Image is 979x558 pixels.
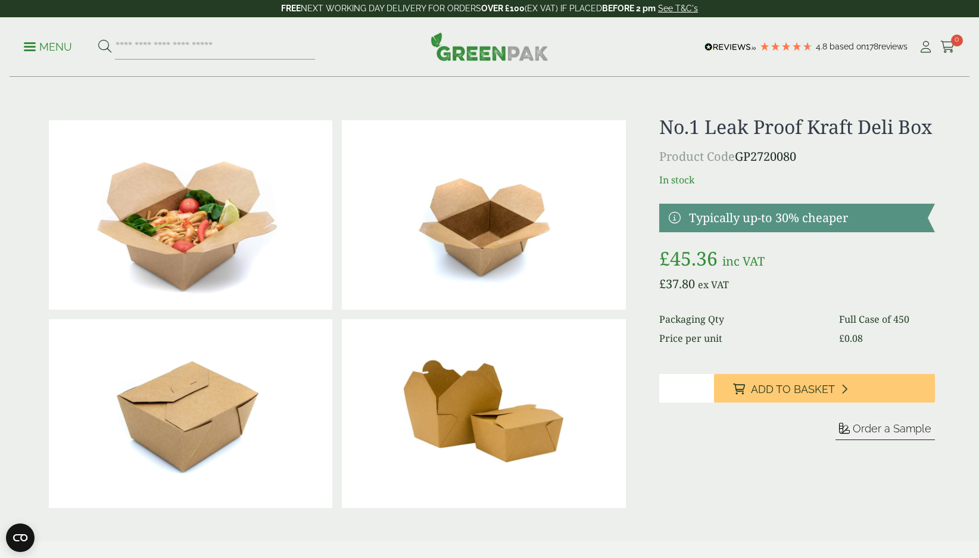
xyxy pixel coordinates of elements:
bdi: 37.80 [659,276,695,292]
strong: BEFORE 2 pm [602,4,656,13]
span: Based on [830,42,866,51]
span: Add to Basket [751,383,835,396]
span: Product Code [659,148,735,164]
h1: No.1 Leak Proof Kraft Deli Box [659,116,935,138]
span: ex VAT [698,278,729,291]
img: GreenPak Supplies [431,32,548,61]
p: In stock [659,173,935,187]
i: Cart [940,41,955,53]
dt: Packaging Qty [659,312,825,326]
strong: FREE [281,4,301,13]
button: Order a Sample [835,422,935,440]
dd: Full Case of 450 [839,312,935,326]
span: 178 [866,42,878,51]
img: REVIEWS.io [704,43,756,51]
img: No.1 Leak Proof Kraft Deli Box Full Case Of 0 [342,319,625,509]
i: My Account [918,41,933,53]
button: Add to Basket [714,374,935,403]
p: Menu [24,40,72,54]
a: 0 [940,38,955,56]
span: £ [659,276,666,292]
div: 4.78 Stars [759,41,813,52]
span: reviews [878,42,908,51]
span: 4.8 [816,42,830,51]
span: Order a Sample [853,422,931,435]
img: No 1 Deli Box With Prawn Noodles [49,120,332,310]
bdi: 0.08 [839,332,863,345]
span: £ [839,332,844,345]
a: See T&C's [658,4,698,13]
a: Menu [24,40,72,52]
span: 0 [951,35,963,46]
span: £ [659,245,670,271]
p: GP2720080 [659,148,935,166]
bdi: 45.36 [659,245,718,271]
dt: Price per unit [659,331,825,345]
span: inc VAT [722,253,765,269]
img: Deli Box No1 Open [342,120,625,310]
button: Open CMP widget [6,523,35,552]
img: Deli Box No1 Closed [49,319,332,509]
strong: OVER £100 [481,4,525,13]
